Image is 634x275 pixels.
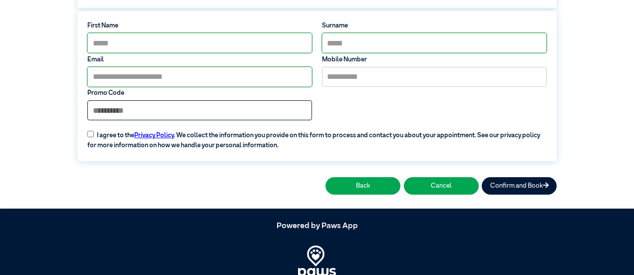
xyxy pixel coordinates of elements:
label: Mobile Number [322,55,547,64]
label: Email [87,55,312,64]
button: Cancel [404,177,479,195]
h5: Powered by Paws App [77,222,557,231]
button: Confirm and Book [482,177,557,195]
label: First Name [87,21,312,30]
label: Promo Code [87,88,312,98]
a: Privacy Policy [134,132,174,139]
label: I agree to the . We collect the information you provide on this form to process and contact you a... [82,125,551,150]
input: I agree to thePrivacy Policy. We collect the information you provide on this form to process and ... [87,131,94,137]
button: Back [325,177,400,195]
label: Surname [322,21,547,30]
